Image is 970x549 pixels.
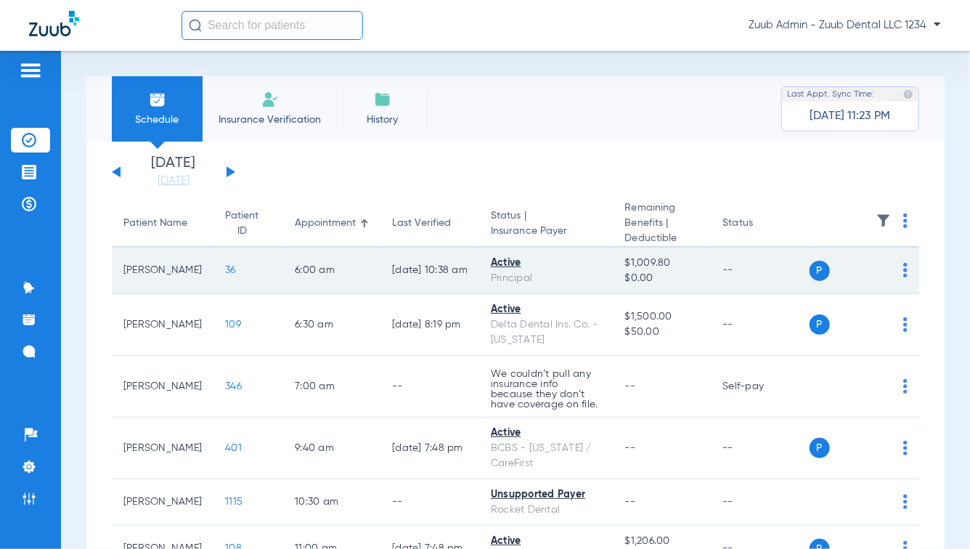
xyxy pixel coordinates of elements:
[380,294,479,356] td: [DATE] 8:19 PM
[491,426,602,441] div: Active
[625,309,700,325] span: $1,500.00
[712,479,810,526] td: --
[712,248,810,294] td: --
[112,356,213,418] td: [PERSON_NAME]
[712,294,810,356] td: --
[380,356,479,418] td: --
[903,379,908,394] img: group-dot-blue.svg
[29,11,79,36] img: Zuub Logo
[182,11,363,40] input: Search for patients
[283,418,380,479] td: 9:40 AM
[225,497,242,507] span: 1115
[261,91,279,108] img: Manual Insurance Verification
[614,200,712,248] th: Remaining Benefits |
[479,200,614,248] th: Status |
[491,302,602,317] div: Active
[213,113,326,127] span: Insurance Verification
[112,479,213,526] td: [PERSON_NAME]
[189,19,202,32] img: Search Icon
[712,356,810,418] td: Self-pay
[374,91,391,108] img: History
[625,325,700,340] span: $50.00
[491,503,602,518] div: Rocket Dental
[112,248,213,294] td: [PERSON_NAME]
[380,479,479,526] td: --
[491,487,602,503] div: Unsupported Payer
[225,381,242,391] span: 346
[225,320,241,330] span: 109
[712,200,810,248] th: Status
[295,216,356,231] div: Appointment
[625,256,700,271] span: $1,009.80
[295,216,369,231] div: Appointment
[491,317,602,348] div: Delta Dental Ins. Co. - [US_STATE]
[123,216,202,231] div: Patient Name
[380,248,479,294] td: [DATE] 10:38 AM
[625,497,636,507] span: --
[625,534,700,549] span: $1,206.00
[283,479,380,526] td: 10:30 AM
[283,356,380,418] td: 7:00 AM
[225,443,242,453] span: 401
[491,369,602,410] p: We couldn’t pull any insurance info because they don’t have coverage on file.
[491,534,602,549] div: Active
[625,271,700,286] span: $0.00
[149,91,166,108] img: Schedule
[225,208,258,239] div: Patient ID
[625,381,636,391] span: --
[810,438,830,458] span: P
[491,256,602,271] div: Active
[903,441,908,455] img: group-dot-blue.svg
[903,213,908,228] img: group-dot-blue.svg
[283,248,380,294] td: 6:00 AM
[112,294,213,356] td: [PERSON_NAME]
[392,216,468,231] div: Last Verified
[491,441,602,471] div: BCBS - [US_STATE] / CareFirst
[810,261,830,281] span: P
[348,113,417,127] span: History
[903,263,908,277] img: group-dot-blue.svg
[123,216,187,231] div: Patient Name
[903,317,908,332] img: group-dot-blue.svg
[491,224,602,239] span: Insurance Payer
[810,109,891,123] span: [DATE] 11:23 PM
[392,216,451,231] div: Last Verified
[491,271,602,286] div: Principal
[625,443,636,453] span: --
[876,213,891,228] img: filter.svg
[283,294,380,356] td: 6:30 AM
[380,418,479,479] td: [DATE] 7:48 PM
[130,156,217,188] li: [DATE]
[225,208,272,239] div: Patient ID
[810,314,830,335] span: P
[897,479,970,549] iframe: Chat Widget
[787,87,874,102] span: Last Appt. Sync Time:
[225,265,236,275] span: 36
[749,18,941,33] span: Zuub Admin - Zuub Dental LLC 1234
[130,174,217,188] a: [DATE]
[112,418,213,479] td: [PERSON_NAME]
[19,62,42,79] img: hamburger-icon
[712,418,810,479] td: --
[123,113,192,127] span: Schedule
[903,89,913,99] img: last sync help info
[625,231,700,246] span: Deductible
